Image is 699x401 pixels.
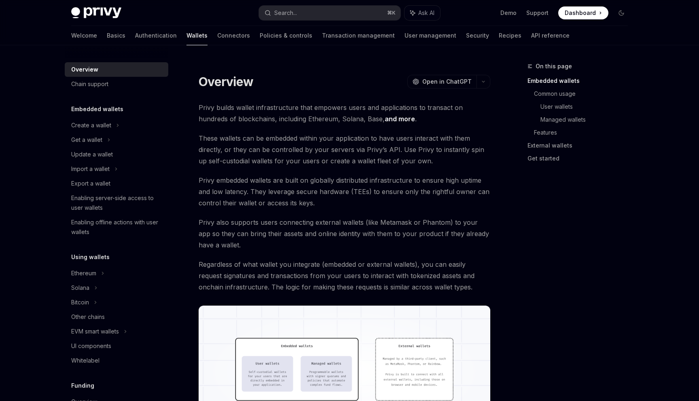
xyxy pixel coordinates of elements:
span: Privy also supports users connecting external wallets (like Metamask or Phantom) to your app so t... [199,217,490,251]
button: Toggle dark mode [615,6,628,19]
a: Common usage [534,87,634,100]
span: Privy builds wallet infrastructure that empowers users and applications to transact on hundreds o... [199,102,490,125]
a: UI components [65,339,168,353]
img: dark logo [71,7,121,19]
div: Import a wallet [71,164,110,174]
div: Export a wallet [71,179,110,188]
a: Basics [107,26,125,45]
div: Create a wallet [71,120,111,130]
span: Privy embedded wallets are built on globally distributed infrastructure to ensure high uptime and... [199,175,490,209]
a: Welcome [71,26,97,45]
a: Security [466,26,489,45]
span: Ask AI [418,9,434,17]
div: Search... [274,8,297,18]
a: Chain support [65,77,168,91]
h5: Using wallets [71,252,110,262]
div: Ethereum [71,268,96,278]
div: Other chains [71,312,105,322]
button: Ask AI [405,6,440,20]
a: Transaction management [322,26,395,45]
a: Enabling offline actions with user wallets [65,215,168,239]
button: Search...⌘K [259,6,400,20]
span: ⌘ K [387,10,396,16]
a: Overview [65,62,168,77]
a: Support [526,9,549,17]
span: On this page [536,61,572,71]
a: Authentication [135,26,177,45]
span: Regardless of what wallet you integrate (embedded or external wallets), you can easily request si... [199,259,490,293]
span: Dashboard [565,9,596,17]
a: User wallets [540,100,634,113]
div: Enabling offline actions with user wallets [71,217,163,237]
div: Enabling server-side access to user wallets [71,193,163,213]
a: Whitelabel [65,353,168,368]
a: Export a wallet [65,176,168,191]
div: Update a wallet [71,150,113,159]
a: Policies & controls [260,26,312,45]
a: API reference [531,26,570,45]
a: Enabling server-side access to user wallets [65,191,168,215]
a: Demo [500,9,517,17]
div: Bitcoin [71,298,89,307]
a: Embedded wallets [527,74,634,87]
a: Managed wallets [540,113,634,126]
button: Open in ChatGPT [407,75,477,89]
span: These wallets can be embedded within your application to have users interact with them directly, ... [199,133,490,167]
a: Other chains [65,310,168,324]
a: User management [405,26,456,45]
a: Dashboard [558,6,608,19]
a: Recipes [499,26,521,45]
a: Features [534,126,634,139]
div: Whitelabel [71,356,100,365]
h1: Overview [199,74,253,89]
div: Solana [71,283,89,293]
a: Get started [527,152,634,165]
a: Wallets [186,26,208,45]
a: External wallets [527,139,634,152]
h5: Embedded wallets [71,104,123,114]
div: Get a wallet [71,135,102,145]
span: Open in ChatGPT [422,78,472,86]
a: Connectors [217,26,250,45]
a: Update a wallet [65,147,168,162]
div: EVM smart wallets [71,327,119,336]
h5: Funding [71,381,94,390]
div: Chain support [71,79,108,89]
div: Overview [71,65,98,74]
a: and more [385,115,415,123]
div: UI components [71,341,111,351]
